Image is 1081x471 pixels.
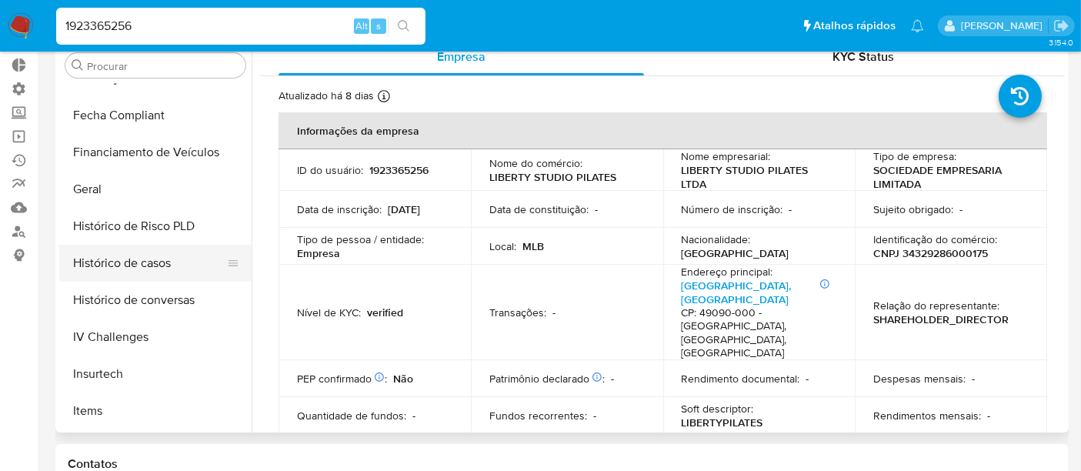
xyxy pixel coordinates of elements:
span: KYC Status [833,48,895,65]
span: Alt [355,18,368,33]
p: Identificação do comércio : [873,232,997,246]
button: Histórico de Risco PLD [59,208,252,245]
p: Fundos recorrentes : [489,409,587,423]
button: Items [59,392,252,429]
p: PEP confirmado : [297,372,387,386]
p: Patrimônio declarado : [489,372,605,386]
span: Empresa [437,48,485,65]
a: [GEOGRAPHIC_DATA], [GEOGRAPHIC_DATA] [682,278,792,307]
a: Notificações [911,19,924,32]
p: LIBERTY STUDIO PILATES [489,170,616,184]
p: MLB [522,239,544,253]
p: Data de constituição : [489,202,589,216]
button: Histórico de casos [59,245,239,282]
p: - [959,202,963,216]
button: KYC [59,429,252,466]
p: Não [393,372,413,386]
p: - [593,409,596,423]
button: search-icon [388,15,419,37]
span: 3.154.0 [1049,36,1073,48]
p: 1923365256 [369,163,429,177]
p: alexandra.macedo@mercadolivre.com [961,18,1048,33]
p: Número de inscrição : [682,202,783,216]
span: Atalhos rápidos [813,18,896,34]
input: Procurar [87,59,239,73]
p: Nome do comércio : [489,156,582,170]
button: Fecha Compliant [59,97,252,134]
p: Data de inscrição : [297,202,382,216]
p: Sujeito obrigado : [873,202,953,216]
th: Informações da empresa [279,112,1047,149]
span: s [376,18,381,33]
h4: CP: 49090-000 - [GEOGRAPHIC_DATA], [GEOGRAPHIC_DATA], [GEOGRAPHIC_DATA] [682,306,831,360]
p: Quantidade de fundos : [297,409,406,423]
p: Empresa [297,246,340,260]
p: Despesas mensais : [873,372,966,386]
button: IV Challenges [59,319,252,356]
p: Relação do representante : [873,299,999,312]
button: Insurtech [59,356,252,392]
p: Endereço principal : [682,265,773,279]
p: verified [367,306,403,319]
p: - [987,409,990,423]
p: Nacionalidade : [682,232,751,246]
p: - [552,306,556,319]
p: Soft descriptor : [682,402,754,416]
a: Sair [1053,18,1069,34]
p: - [595,202,598,216]
p: - [972,372,975,386]
p: Tipo de pessoa / entidade : [297,232,424,246]
p: Atualizado há 8 dias [279,89,374,103]
p: [GEOGRAPHIC_DATA] [682,246,789,260]
button: Geral [59,171,252,208]
p: - [611,372,614,386]
p: ID do usuário : [297,163,363,177]
p: [DATE] [388,202,420,216]
p: LIBERTYPILATES [682,416,763,429]
button: Histórico de conversas [59,282,252,319]
p: Nome empresarial : [682,149,771,163]
p: - [806,372,809,386]
p: - [412,409,415,423]
p: Nível de KYC : [297,306,361,319]
p: Tipo de empresa : [873,149,956,163]
p: Rendimento documental : [682,372,800,386]
p: Local : [489,239,516,253]
p: SHAREHOLDER_DIRECTOR [873,312,1009,326]
input: Pesquise usuários ou casos... [56,16,425,36]
button: Procurar [72,59,84,72]
p: SOCIEDADE EMPRESARIA LIMITADA [873,163,1023,191]
p: CNPJ 34329286000175 [873,246,988,260]
button: Financiamento de Veículos [59,134,252,171]
p: Transações : [489,306,546,319]
p: Rendimentos mensais : [873,409,981,423]
p: - [789,202,792,216]
p: LIBERTY STUDIO PILATES LTDA [682,163,831,191]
